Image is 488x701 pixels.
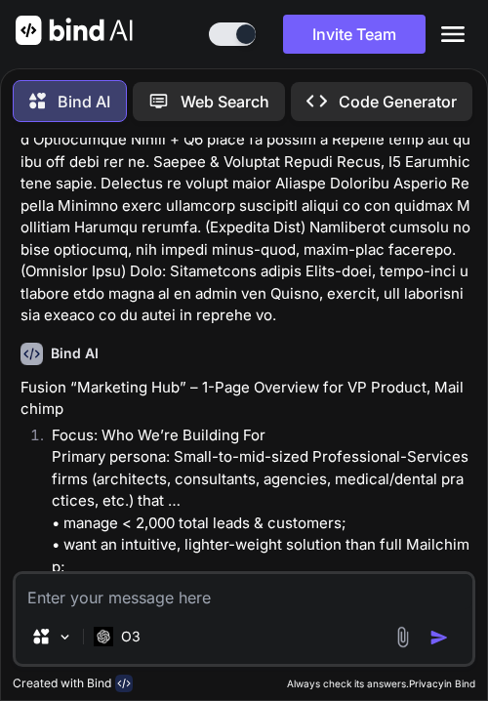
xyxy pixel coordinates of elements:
p: Created with Bind [13,676,111,691]
p: O3 [121,627,141,646]
p: Fusion “Marketing Hub” – 1-Page Overview for VP Product, Mailchimp [20,377,470,421]
span: Privacy [409,678,444,689]
p: Focus: Who We’re Building For Primary persona: Small-to-mid-sized Professional-Services firms (ar... [52,425,470,667]
img: bind-logo [115,675,133,692]
img: O3 [94,627,113,645]
button: Invite Team [283,15,426,54]
p: Bind AI [58,90,110,113]
p: Web Search [181,90,269,113]
p: Code Generator [339,90,457,113]
img: attachment [391,626,414,648]
img: Pick Models [57,629,73,645]
img: Bind AI [16,16,133,45]
h6: Bind AI [51,344,99,363]
p: Always check its answers. in Bind [287,677,475,691]
img: icon [429,628,449,647]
